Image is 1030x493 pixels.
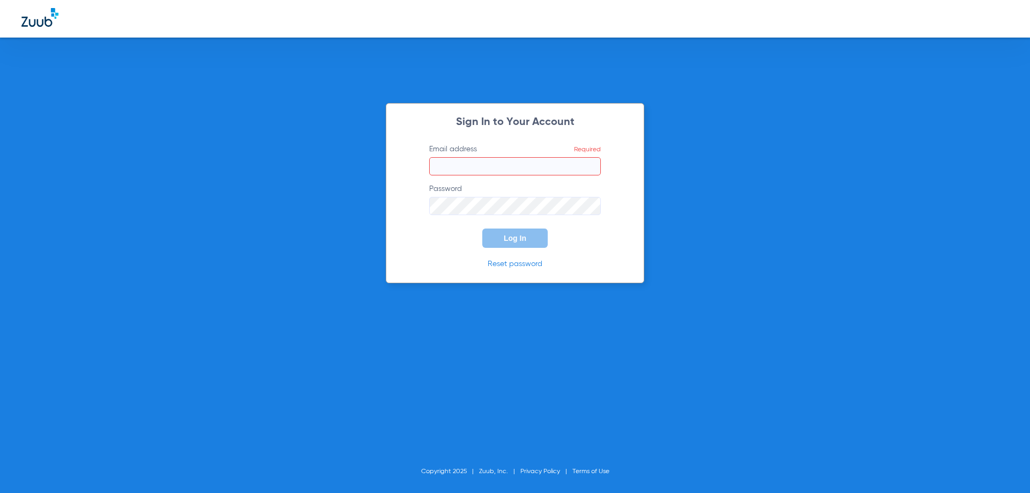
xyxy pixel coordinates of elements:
[482,229,548,248] button: Log In
[574,146,601,153] span: Required
[488,260,542,268] a: Reset password
[479,466,520,477] li: Zuub, Inc.
[429,144,601,175] label: Email address
[429,157,601,175] input: Email addressRequired
[421,466,479,477] li: Copyright 2025
[429,197,601,215] input: Password
[520,468,560,475] a: Privacy Policy
[413,117,617,128] h2: Sign In to Your Account
[429,183,601,215] label: Password
[572,468,609,475] a: Terms of Use
[21,8,58,27] img: Zuub Logo
[504,234,526,242] span: Log In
